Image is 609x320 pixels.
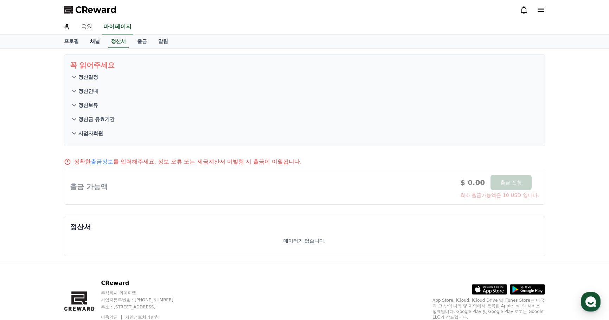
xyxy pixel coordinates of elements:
[153,35,174,48] a: 알림
[101,279,187,287] p: CReward
[84,35,105,48] a: 채널
[109,233,117,239] span: 설정
[78,130,103,137] p: 사업자회원
[2,223,46,241] a: 홈
[91,158,113,165] a: 출금정보
[102,20,133,34] a: 마이페이지
[75,4,117,15] span: CReward
[78,116,115,123] p: 정산금 유효기간
[74,158,302,166] p: 정확한 를 입력해주세요. 정보 오류 또는 세금계산서 미발행 시 출금이 이월됩니다.
[101,315,123,320] a: 이용약관
[70,60,539,70] p: 꼭 읽어주세요
[70,84,539,98] button: 정산안내
[78,73,98,81] p: 정산일정
[58,35,84,48] a: 프로필
[70,222,539,232] p: 정산서
[432,297,545,320] p: App Store, iCloud, iCloud Drive 및 iTunes Store는 미국과 그 밖의 나라 및 지역에서 등록된 Apple Inc.의 서비스 상표입니다. Goo...
[78,88,98,95] p: 정산안내
[22,233,26,239] span: 홈
[58,20,75,34] a: 홈
[108,35,129,48] a: 정산서
[70,70,539,84] button: 정산일정
[70,112,539,126] button: 정산금 유효기간
[70,98,539,112] button: 정산보류
[64,4,117,15] a: CReward
[46,223,91,241] a: 대화
[64,234,73,239] span: 대화
[75,20,98,34] a: 음원
[125,315,159,320] a: 개인정보처리방침
[101,304,187,310] p: 주소 : [STREET_ADDRESS]
[70,126,539,140] button: 사업자회원
[101,290,187,296] p: 주식회사 와이피랩
[91,223,135,241] a: 설정
[132,35,153,48] a: 출금
[101,297,187,303] p: 사업자등록번호 : [PHONE_NUMBER]
[78,102,98,109] p: 정산보류
[283,237,326,244] p: 데이터가 없습니다.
